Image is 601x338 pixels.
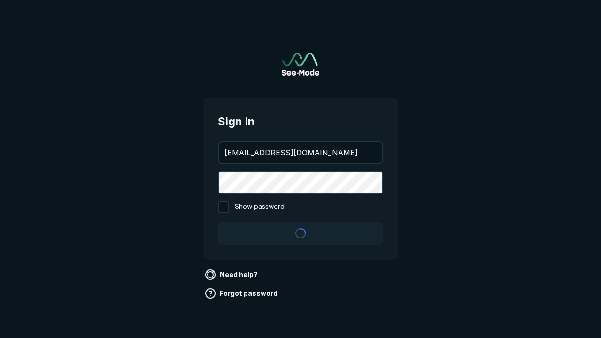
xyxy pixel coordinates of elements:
span: Sign in [218,113,383,130]
a: Need help? [203,267,262,282]
img: See-Mode Logo [282,53,319,76]
a: Go to sign in [282,53,319,76]
a: Forgot password [203,286,281,301]
span: Show password [235,201,285,213]
input: your@email.com [219,142,382,163]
